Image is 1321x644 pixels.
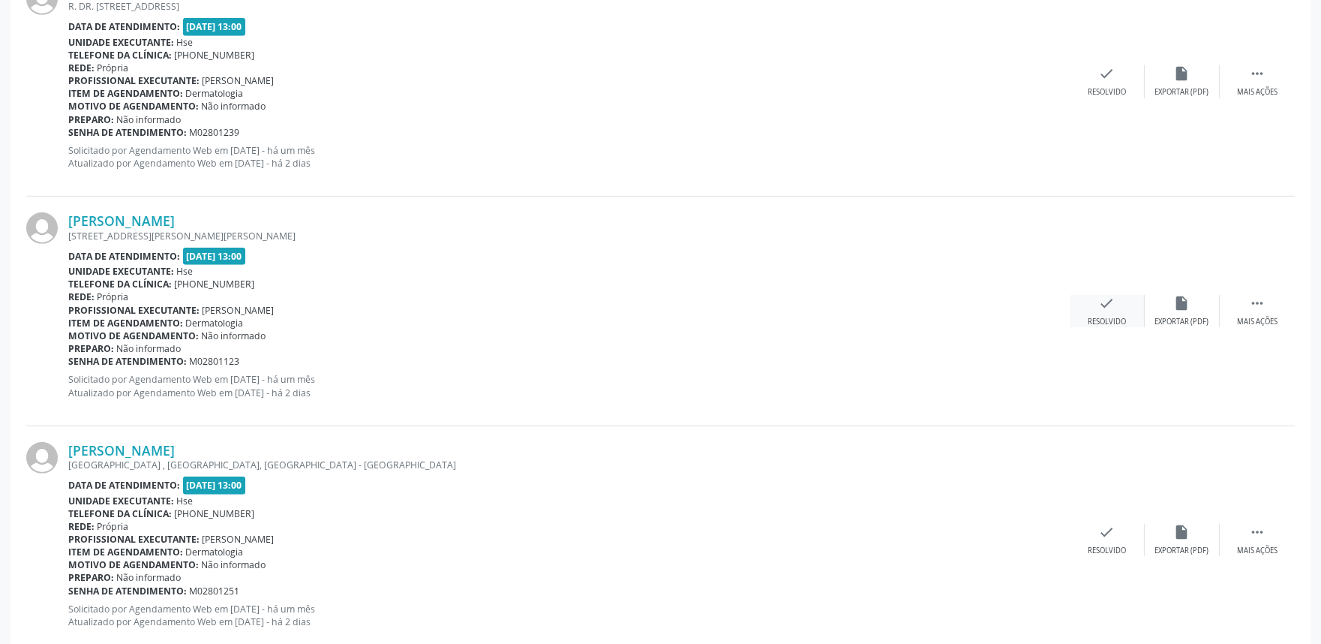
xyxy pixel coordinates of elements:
b: Motivo de agendamento: [68,558,199,571]
span: [PERSON_NAME] [203,533,275,546]
span: [PERSON_NAME] [203,304,275,317]
img: img [26,212,58,244]
b: Profissional executante: [68,74,200,87]
div: Exportar (PDF) [1155,546,1209,556]
span: [PERSON_NAME] [203,74,275,87]
i: insert_drive_file [1174,65,1190,82]
a: [PERSON_NAME] [68,212,175,229]
span: Não informado [117,113,182,126]
span: Não informado [117,571,182,584]
div: [STREET_ADDRESS][PERSON_NAME][PERSON_NAME] [68,230,1070,242]
b: Preparo: [68,571,114,584]
span: [PHONE_NUMBER] [175,49,255,62]
span: Não informado [202,330,266,342]
span: Dermatologia [186,87,244,100]
div: Exportar (PDF) [1155,87,1209,98]
span: M02801251 [190,585,240,597]
div: Resolvido [1088,546,1126,556]
i:  [1249,524,1265,540]
p: Solicitado por Agendamento Web em [DATE] - há um mês Atualizado por Agendamento Web em [DATE] - h... [68,373,1070,399]
span: Não informado [117,342,182,355]
span: [PHONE_NUMBER] [175,507,255,520]
span: Hse [177,495,194,507]
div: Exportar (PDF) [1155,317,1209,327]
b: Data de atendimento: [68,250,180,263]
b: Unidade executante: [68,265,174,278]
b: Telefone da clínica: [68,507,172,520]
b: Profissional executante: [68,533,200,546]
b: Profissional executante: [68,304,200,317]
i:  [1249,295,1265,311]
b: Rede: [68,290,95,303]
b: Motivo de agendamento: [68,100,199,113]
b: Senha de atendimento: [68,126,187,139]
span: Própria [98,62,129,74]
b: Data de atendimento: [68,479,180,492]
i: insert_drive_file [1174,524,1190,540]
span: Própria [98,520,129,533]
div: [GEOGRAPHIC_DATA] , [GEOGRAPHIC_DATA], [GEOGRAPHIC_DATA] - [GEOGRAPHIC_DATA] [68,459,1070,471]
span: Não informado [202,558,266,571]
i: insert_drive_file [1174,295,1190,311]
span: Dermatologia [186,317,244,330]
span: [PHONE_NUMBER] [175,278,255,290]
div: Resolvido [1088,87,1126,98]
span: Própria [98,290,129,303]
span: Dermatologia [186,546,244,558]
b: Item de agendamento: [68,546,183,558]
div: Resolvido [1088,317,1126,327]
b: Motivo de agendamento: [68,330,199,342]
span: M02801123 [190,355,240,368]
i: check [1099,524,1115,540]
div: Mais ações [1237,317,1277,327]
b: Data de atendimento: [68,20,180,33]
b: Preparo: [68,342,114,355]
a: [PERSON_NAME] [68,442,175,459]
b: Telefone da clínica: [68,49,172,62]
span: [DATE] 13:00 [183,477,246,494]
b: Item de agendamento: [68,317,183,330]
p: Solicitado por Agendamento Web em [DATE] - há um mês Atualizado por Agendamento Web em [DATE] - h... [68,144,1070,170]
span: [DATE] 13:00 [183,18,246,35]
b: Unidade executante: [68,495,174,507]
span: M02801239 [190,126,240,139]
span: [DATE] 13:00 [183,248,246,265]
b: Senha de atendimento: [68,585,187,597]
div: Mais ações [1237,546,1277,556]
i: check [1099,295,1115,311]
i: check [1099,65,1115,82]
i:  [1249,65,1265,82]
b: Rede: [68,520,95,533]
b: Telefone da clínica: [68,278,172,290]
span: Hse [177,265,194,278]
b: Item de agendamento: [68,87,183,100]
span: Hse [177,36,194,49]
b: Rede: [68,62,95,74]
b: Unidade executante: [68,36,174,49]
p: Solicitado por Agendamento Web em [DATE] - há um mês Atualizado por Agendamento Web em [DATE] - h... [68,603,1070,628]
img: img [26,442,58,474]
b: Preparo: [68,113,114,126]
b: Senha de atendimento: [68,355,187,368]
span: Não informado [202,100,266,113]
div: Mais ações [1237,87,1277,98]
